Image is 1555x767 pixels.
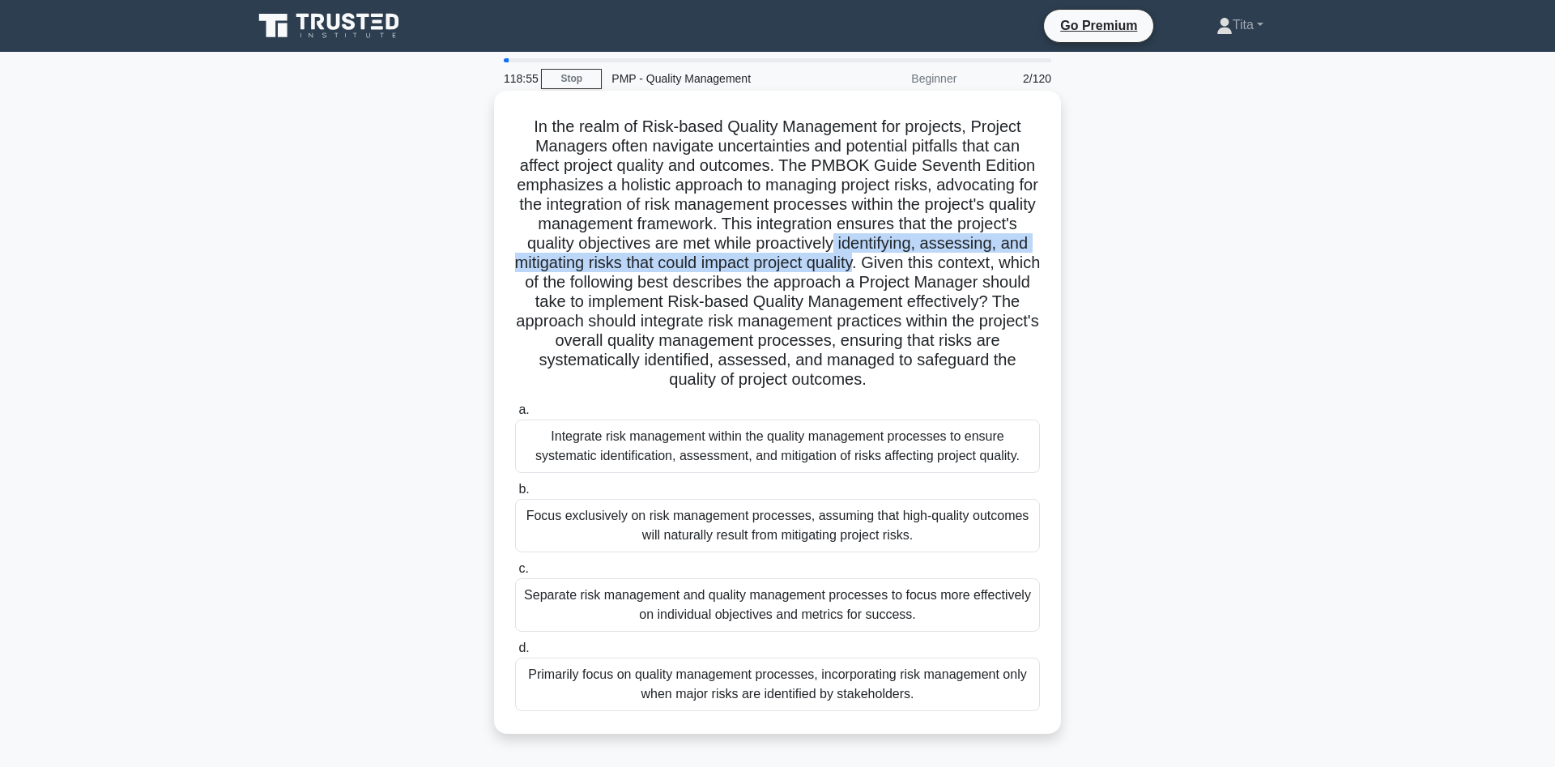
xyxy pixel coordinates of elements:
[518,561,528,575] span: c.
[515,420,1040,473] div: Integrate risk management within the quality management processes to ensure systematic identifica...
[513,117,1042,390] h5: In the realm of Risk-based Quality Management for projects, Project Managers often navigate uncer...
[966,62,1061,95] div: 2/120
[518,641,529,654] span: d.
[518,482,529,496] span: b.
[1050,15,1147,36] a: Go Premium
[824,62,966,95] div: Beginner
[1178,9,1302,41] a: Tita
[541,69,602,89] a: Stop
[515,578,1040,632] div: Separate risk management and quality management processes to focus more effectively on individual...
[602,62,824,95] div: PMP - Quality Management
[515,658,1040,711] div: Primarily focus on quality management processes, incorporating risk management only when major ri...
[515,499,1040,552] div: Focus exclusively on risk management processes, assuming that high-quality outcomes will naturall...
[518,403,529,416] span: a.
[494,62,541,95] div: 118:55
